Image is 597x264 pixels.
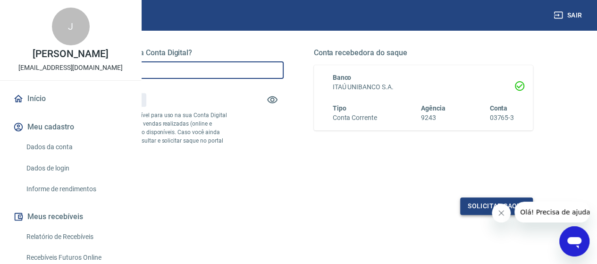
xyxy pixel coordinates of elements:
a: Início [11,88,130,109]
button: Solicitar saque [460,197,533,215]
h6: ITAÚ UNIBANCO S.A. [333,82,514,92]
span: Banco [333,74,352,81]
a: Dados da conta [23,137,130,157]
iframe: Fechar mensagem [492,204,511,222]
span: Olá! Precisa de ajuda? [6,7,79,14]
a: Informe de rendimentos [23,179,130,199]
h5: Quanto deseja sacar da Conta Digital? [64,48,284,58]
p: *Corresponde ao saldo disponível para uso na sua Conta Digital Vindi. Incluindo os valores das ve... [64,111,228,153]
button: Meu cadastro [11,117,130,137]
a: Relatório de Recebíveis [23,227,130,247]
h6: 03765-3 [489,113,514,123]
span: Agência [421,104,446,112]
iframe: Mensagem da empresa [514,202,589,222]
span: Conta [489,104,507,112]
h6: Conta Corrente [333,113,377,123]
iframe: Botão para abrir a janela de mensagens [559,226,589,256]
a: Dados de login [23,159,130,178]
p: [EMAIL_ADDRESS][DOMAIN_NAME] [18,63,123,73]
span: Tipo [333,104,346,112]
h5: Conta recebedora do saque [314,48,533,58]
div: J [52,8,90,45]
p: [PERSON_NAME] [33,49,108,59]
button: Sair [552,7,586,24]
h6: 9243 [421,113,446,123]
button: Meus recebíveis [11,206,130,227]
